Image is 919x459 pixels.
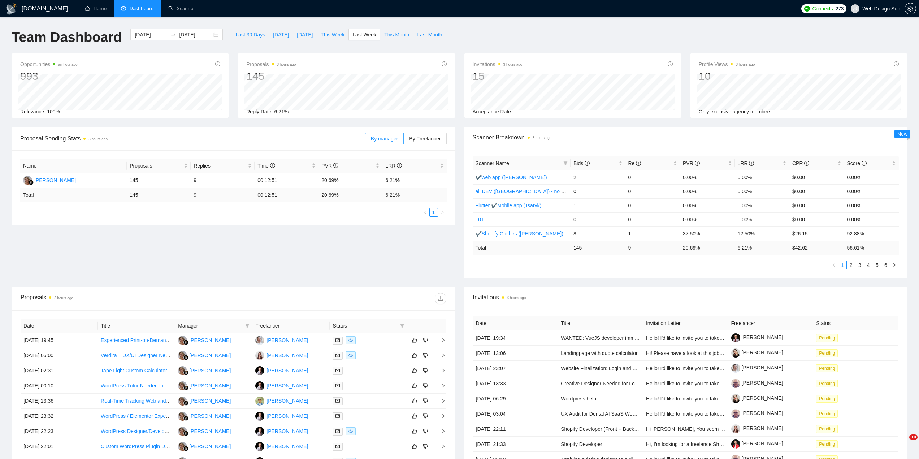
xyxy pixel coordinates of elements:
h1: Team Dashboard [12,29,122,46]
span: mail [335,338,340,342]
img: gigradar-bm.png [183,355,188,360]
img: MC [178,381,187,390]
li: 6 [881,261,890,269]
div: [PERSON_NAME] [189,351,231,359]
a: Wordpress help [561,396,596,402]
button: like [410,366,419,375]
a: setting [905,6,916,12]
td: 0.00% [735,184,790,198]
span: New [897,131,907,137]
a: 3 [856,261,864,269]
li: 1 [838,261,847,269]
a: MC[PERSON_NAME] [178,398,231,403]
button: like [410,336,419,345]
span: dislike [423,443,428,449]
td: 0.00% [680,198,735,212]
span: -- [514,109,517,114]
a: YY[PERSON_NAME] [255,382,308,388]
div: [PERSON_NAME] [189,427,231,435]
span: [DATE] [273,31,289,39]
span: like [412,428,417,434]
span: Pending [816,425,838,433]
img: gigradar-bm.png [183,400,188,406]
span: Scanner Breakdown [473,133,899,142]
span: LRR [385,163,402,169]
img: YY [255,412,264,421]
a: Pending [816,426,841,432]
a: Tape Light Custom Calculator [101,368,167,373]
button: This Week [317,29,348,40]
span: info-circle [804,161,809,166]
a: WordPress Designer/Developer for Custom Creator Themes [101,428,236,434]
span: right [892,263,897,267]
td: 9 [191,173,255,188]
img: MC [178,351,187,360]
img: gigradar-bm.png [183,340,188,345]
li: 3 [855,261,864,269]
div: 10 [699,69,755,83]
td: 00:12:51 [255,188,318,202]
div: [PERSON_NAME] [34,176,76,184]
a: Creative Designer Needed for Logo, Landing Page & iOS App [561,381,699,386]
img: MC [178,336,187,345]
img: MC [178,397,187,406]
span: mail [335,368,340,373]
span: Last 30 Days [235,31,265,39]
button: like [410,381,419,390]
th: Proposals [127,159,191,173]
img: c1wXBu0Ho0ho0xORlPg1yF2yOcT37XBRh5honJx3jBIaWppxjVd2pRRkuU3aMRUmSM [731,364,740,373]
span: Pending [816,334,838,342]
span: info-circle [862,161,867,166]
span: left [832,263,836,267]
a: [PERSON_NAME] [731,425,783,431]
button: Last 30 Days [231,29,269,40]
div: [PERSON_NAME] [266,427,308,435]
span: Time [257,163,275,169]
span: 6.21% [274,109,289,114]
span: filter [562,158,569,169]
span: PVR [683,160,700,166]
li: 1 [429,208,438,217]
img: MC [23,176,32,185]
button: right [890,261,899,269]
button: Last Month [413,29,446,40]
div: [PERSON_NAME] [266,412,308,420]
td: 0 [625,198,680,212]
time: an hour ago [58,62,77,66]
span: dashboard [121,6,126,11]
span: 100% [47,109,60,114]
a: YY[PERSON_NAME] [255,367,308,373]
span: like [412,413,417,419]
span: dislike [423,352,428,358]
div: [PERSON_NAME] [266,336,308,344]
span: Last Month [417,31,442,39]
td: 0.00% [680,184,735,198]
a: MC[PERSON_NAME] [178,443,231,449]
time: 3 hours ago [533,136,552,140]
div: 15 [473,69,523,83]
a: [PERSON_NAME] [731,395,783,401]
span: Re [628,160,641,166]
a: Shopify Developer [561,441,602,447]
img: c1pZJS8kLbrTMT8S6mlGyAY1_-cwt7w-mHy4hEAlKaYqn0LChNapOLa6Rq74q1bNfe [731,379,740,388]
a: [PERSON_NAME] [731,441,783,446]
span: dislike [423,428,428,434]
span: Pending [816,364,838,372]
time: 3 hours ago [503,62,523,66]
a: ✔Shopify Clothes ([PERSON_NAME]) [476,231,563,237]
button: dislike [421,397,430,405]
img: gigradar-bm.png [29,180,34,185]
span: like [412,383,417,389]
span: filter [400,324,404,328]
span: Pending [816,349,838,357]
span: dislike [423,368,428,373]
span: filter [245,324,250,328]
span: mail [335,353,340,358]
a: Shopify Developer (Front + Back End) Needed with CRO and Design Skills [561,426,728,432]
a: IT[PERSON_NAME] [255,398,308,403]
a: Pending [816,411,841,416]
a: [PERSON_NAME] [731,334,783,340]
div: [PERSON_NAME] [266,382,308,390]
span: PVR [321,163,338,169]
li: 2 [847,261,855,269]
